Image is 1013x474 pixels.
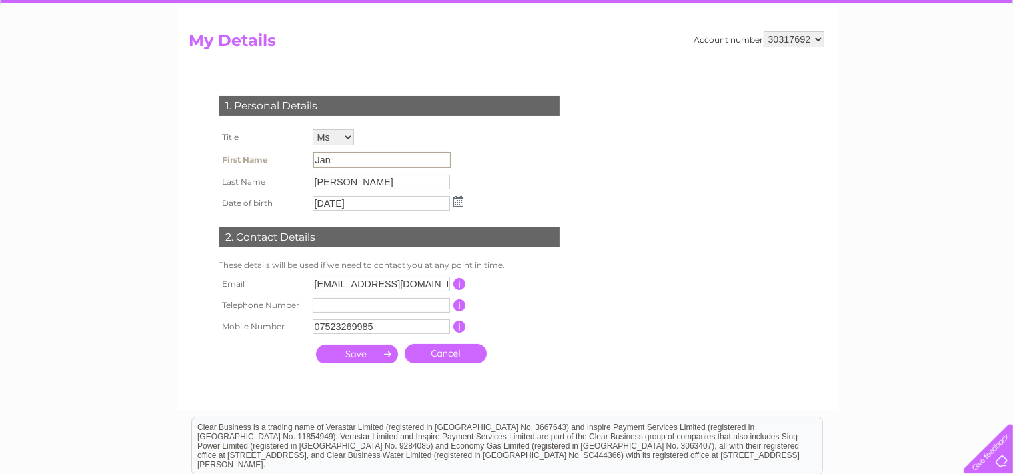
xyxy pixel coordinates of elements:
[216,273,309,295] th: Email
[453,196,463,207] img: ...
[216,257,563,273] td: These details will be used if we need to contact you at any point in time.
[216,193,309,214] th: Date of birth
[216,171,309,193] th: Last Name
[216,149,309,171] th: First Name
[192,7,822,65] div: Clear Business is a trading name of Verastar Limited (registered in [GEOGRAPHIC_DATA] No. 3667643...
[219,227,560,247] div: 2. Contact Details
[35,35,103,75] img: logo.png
[216,316,309,337] th: Mobile Number
[762,7,854,23] a: 0333 014 3131
[219,96,560,116] div: 1. Personal Details
[316,345,398,363] input: Submit
[216,295,309,316] th: Telephone Number
[453,299,466,311] input: Information
[924,57,957,67] a: Contact
[694,31,824,47] div: Account number
[969,57,1000,67] a: Log out
[453,321,466,333] input: Information
[897,57,916,67] a: Blog
[778,57,804,67] a: Water
[849,57,889,67] a: Telecoms
[189,31,824,57] h2: My Details
[453,278,466,290] input: Information
[812,57,841,67] a: Energy
[216,126,309,149] th: Title
[405,344,487,363] a: Cancel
